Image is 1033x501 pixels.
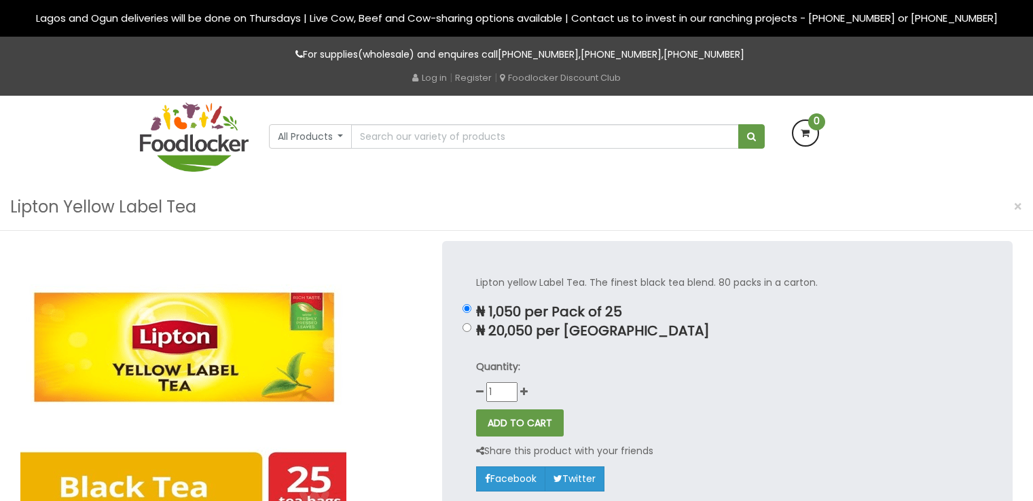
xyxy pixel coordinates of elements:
[140,47,894,62] p: For supplies(wholesale) and enquires call , ,
[269,124,352,149] button: All Products
[412,71,447,84] a: Log in
[1013,197,1023,217] span: ×
[450,71,452,84] span: |
[1007,193,1030,221] button: Close
[455,71,492,84] a: Register
[463,304,471,313] input: ₦ 1,050 per Pack of 25
[351,124,738,149] input: Search our variety of products
[494,71,497,84] span: |
[476,275,979,291] p: Lipton yellow Label Tea. The finest black tea blend. 80 packs in a carton.
[476,360,520,373] strong: Quantity:
[500,71,621,84] a: Foodlocker Discount Club
[476,409,564,437] button: ADD TO CART
[476,466,545,491] a: Facebook
[476,443,653,459] p: Share this product with your friends
[463,323,471,332] input: ₦ 20,050 per [GEOGRAPHIC_DATA]
[476,323,979,339] p: ₦ 20,050 per [GEOGRAPHIC_DATA]
[140,103,249,172] img: FoodLocker
[664,48,744,61] a: [PHONE_NUMBER]
[808,113,825,130] span: 0
[36,11,998,25] span: Lagos and Ogun deliveries will be done on Thursdays | Live Cow, Beef and Cow-sharing options avai...
[545,466,604,491] a: Twitter
[498,48,579,61] a: [PHONE_NUMBER]
[581,48,662,61] a: [PHONE_NUMBER]
[476,304,979,320] p: ₦ 1,050 per Pack of 25
[10,194,196,220] h3: Lipton Yellow Label Tea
